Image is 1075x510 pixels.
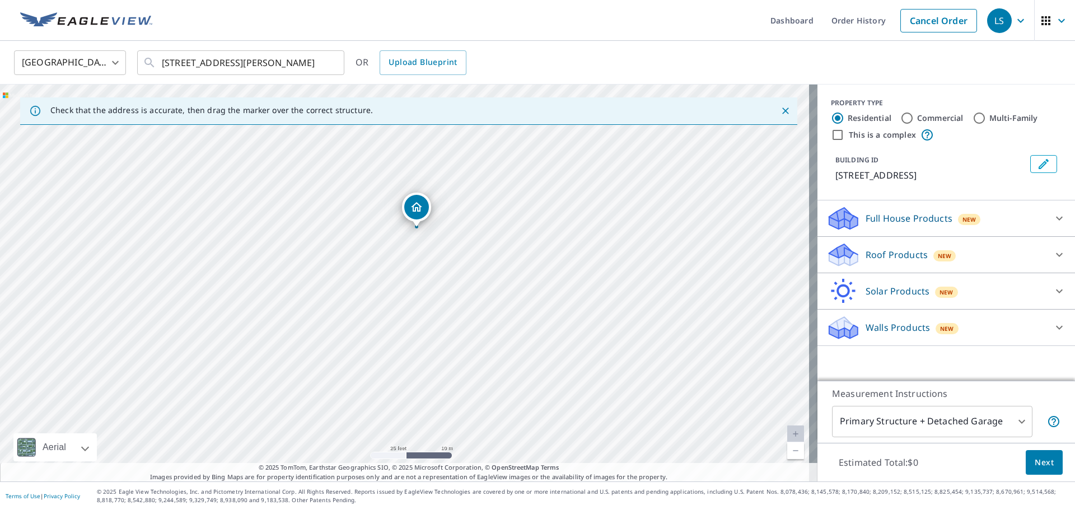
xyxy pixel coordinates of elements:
a: Upload Blueprint [380,50,466,75]
label: This is a complex [849,129,916,141]
p: Full House Products [866,212,952,225]
a: Terms [541,463,559,471]
label: Multi-Family [989,113,1038,124]
div: Primary Structure + Detached Garage [832,406,1032,437]
button: Close [778,104,793,118]
div: Aerial [13,433,97,461]
div: OR [356,50,466,75]
div: Solar ProductsNew [826,278,1066,305]
div: Full House ProductsNew [826,205,1066,232]
div: [GEOGRAPHIC_DATA] [14,47,126,78]
p: Measurement Instructions [832,387,1060,400]
a: Cancel Order [900,9,977,32]
div: Walls ProductsNew [826,314,1066,341]
p: BUILDING ID [835,155,878,165]
input: Search by address or latitude-longitude [162,47,321,78]
div: LS [987,8,1012,33]
a: Current Level 20, Zoom Out [787,442,804,459]
div: Dropped pin, building 1, Residential property, 47 Brookside Dr Franklin, NC 28734 [402,193,431,227]
span: New [962,215,976,224]
div: Aerial [39,433,69,461]
div: Roof ProductsNew [826,241,1066,268]
span: New [940,324,954,333]
a: Terms of Use [6,492,40,500]
p: Estimated Total: $0 [830,450,927,475]
a: Privacy Policy [44,492,80,500]
span: New [938,251,952,260]
a: OpenStreetMap [492,463,539,471]
p: © 2025 Eagle View Technologies, Inc. and Pictometry International Corp. All Rights Reserved. Repo... [97,488,1069,504]
p: Check that the address is accurate, then drag the marker over the correct structure. [50,105,373,115]
p: Roof Products [866,248,928,261]
p: | [6,493,80,499]
div: PROPERTY TYPE [831,98,1062,108]
span: New [940,288,954,297]
p: Walls Products [866,321,930,334]
p: Solar Products [866,284,929,298]
span: Next [1035,456,1054,470]
button: Next [1026,450,1063,475]
label: Commercial [917,113,964,124]
span: © 2025 TomTom, Earthstar Geographics SIO, © 2025 Microsoft Corporation, © [259,463,559,472]
img: EV Logo [20,12,152,29]
button: Edit building 1 [1030,155,1057,173]
span: Upload Blueprint [389,55,457,69]
a: Current Level 20, Zoom In Disabled [787,425,804,442]
label: Residential [848,113,891,124]
p: [STREET_ADDRESS] [835,169,1026,182]
span: Your report will include the primary structure and a detached garage if one exists. [1047,415,1060,428]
